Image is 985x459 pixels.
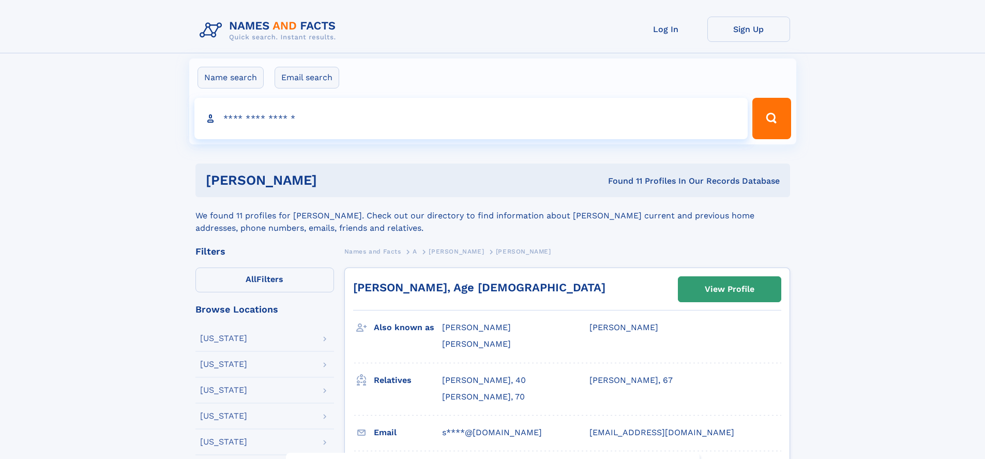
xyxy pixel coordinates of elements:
span: [PERSON_NAME] [442,339,511,349]
a: [PERSON_NAME], 67 [589,375,673,386]
div: [US_STATE] [200,334,247,343]
div: We found 11 profiles for [PERSON_NAME]. Check out our directory to find information about [PERSON... [195,197,790,234]
h3: Relatives [374,372,442,389]
div: Filters [195,247,334,256]
span: [PERSON_NAME] [496,248,551,255]
span: A [413,248,417,255]
div: Browse Locations [195,305,334,314]
a: Names and Facts [344,245,401,258]
a: View Profile [678,277,781,302]
input: search input [194,98,748,139]
a: A [413,245,417,258]
a: Log In [625,17,707,42]
div: [US_STATE] [200,360,247,368]
h3: Email [374,424,442,441]
span: [PERSON_NAME] [589,322,658,332]
button: Search Button [752,98,791,139]
span: [PERSON_NAME] [442,322,511,332]
img: Logo Names and Facts [195,17,344,45]
h3: Also known as [374,319,442,336]
div: [US_STATE] [200,412,247,420]
label: Email search [275,67,339,88]
div: [US_STATE] [200,438,247,446]
a: [PERSON_NAME] [429,245,484,258]
label: Filters [195,268,334,292]
a: Sign Up [707,17,790,42]
a: [PERSON_NAME], 40 [442,375,526,386]
span: All [246,274,256,284]
a: [PERSON_NAME], 70 [442,391,525,403]
div: View Profile [705,277,754,301]
span: [PERSON_NAME] [429,248,484,255]
div: [US_STATE] [200,386,247,394]
span: [EMAIL_ADDRESS][DOMAIN_NAME] [589,427,734,437]
h1: [PERSON_NAME] [206,174,463,187]
a: [PERSON_NAME], Age [DEMOGRAPHIC_DATA] [353,281,605,294]
div: Found 11 Profiles In Our Records Database [462,175,780,187]
label: Name search [198,67,264,88]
